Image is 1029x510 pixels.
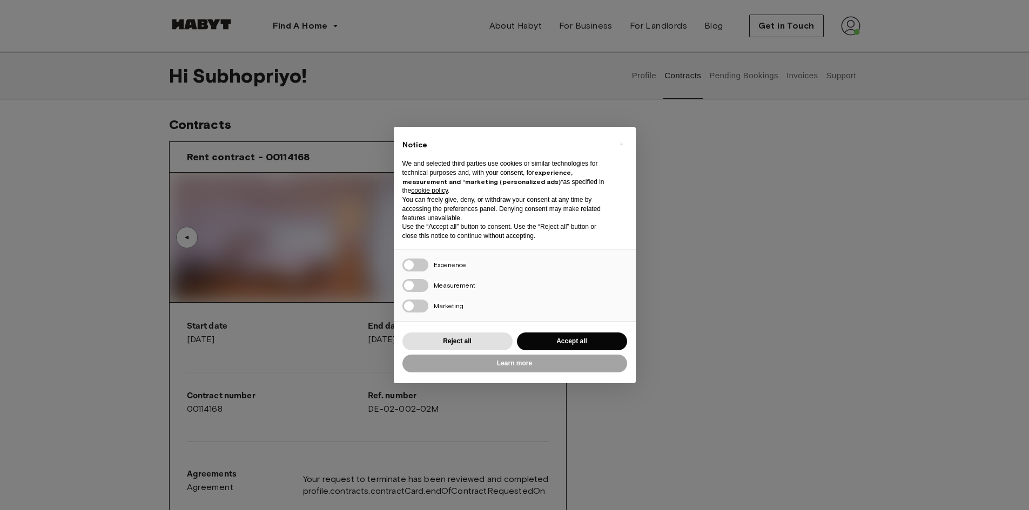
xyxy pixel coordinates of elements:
[434,261,466,269] span: Experience
[402,195,610,222] p: You can freely give, deny, or withdraw your consent at any time by accessing the preferences pane...
[620,138,623,151] span: ×
[411,187,448,194] a: cookie policy
[402,332,513,350] button: Reject all
[402,222,610,241] p: Use the “Accept all” button to consent. Use the “Reject all” button or close this notice to conti...
[402,159,610,195] p: We and selected third parties use cookies or similar technologies for technical purposes and, wit...
[434,302,463,310] span: Marketing
[402,355,627,372] button: Learn more
[434,281,475,289] span: Measurement
[402,168,573,186] strong: experience, measurement and “marketing (personalized ads)”
[613,135,630,153] button: Close this notice
[402,140,610,151] h2: Notice
[517,332,627,350] button: Accept all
